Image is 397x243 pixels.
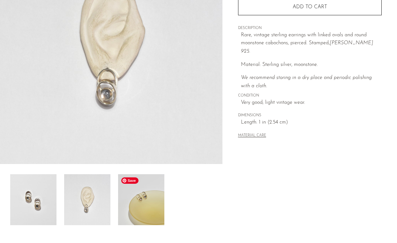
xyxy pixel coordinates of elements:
span: Save [121,177,139,184]
span: Length: 1 in (2.54 cm) [241,118,382,127]
span: CONDITION [238,93,382,99]
button: MATERIAL CARE [238,133,266,138]
span: DIMENSIONS [238,113,382,118]
p: Material: Sterling silver, moonstone. [241,61,382,69]
i: We recommend storing in a dry place and periodic polishing with a cloth. [241,75,372,89]
img: Oval Link Moonstone Earrings [64,174,110,225]
span: Add to cart [293,4,327,10]
img: Oval Link Moonstone Earrings [10,174,56,225]
span: DESCRIPTION [238,25,382,31]
span: Very good; light vintage wear. [241,99,382,107]
img: Oval Link Moonstone Earrings [118,174,164,225]
p: Rare, vintage sterling earrings with linked ovals and round moonstone cabochons, pierced. Stamped, [241,31,382,56]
